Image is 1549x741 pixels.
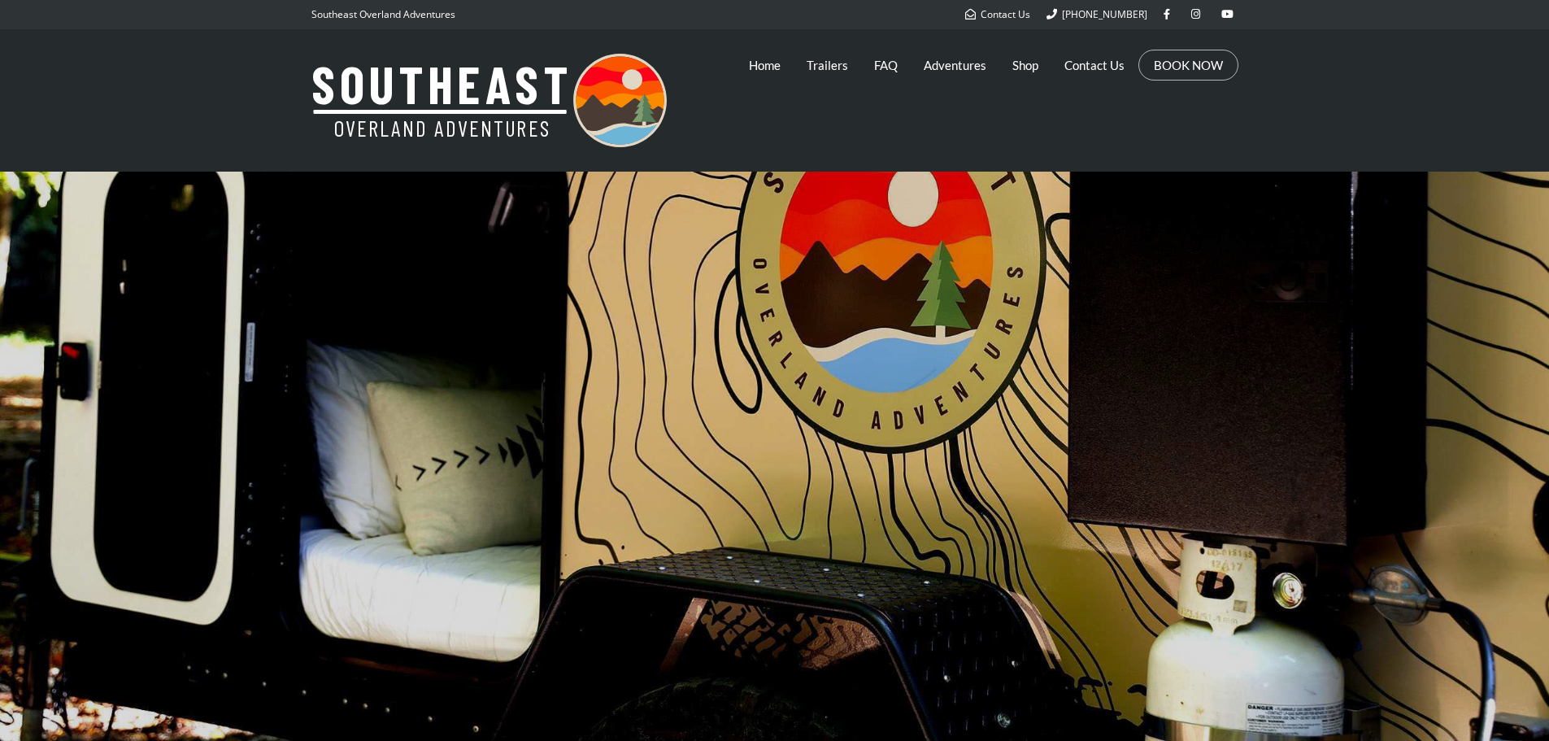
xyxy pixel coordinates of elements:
a: Contact Us [965,7,1030,21]
a: Shop [1012,45,1038,85]
img: Southeast Overland Adventures [311,54,667,147]
a: Trailers [807,45,848,85]
span: Contact Us [981,7,1030,21]
p: Southeast Overland Adventures [311,4,455,25]
span: [PHONE_NUMBER] [1062,7,1147,21]
a: [PHONE_NUMBER] [1046,7,1147,21]
a: BOOK NOW [1154,57,1223,73]
a: FAQ [874,45,898,85]
a: Adventures [924,45,986,85]
a: Contact Us [1064,45,1125,85]
a: Home [749,45,781,85]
